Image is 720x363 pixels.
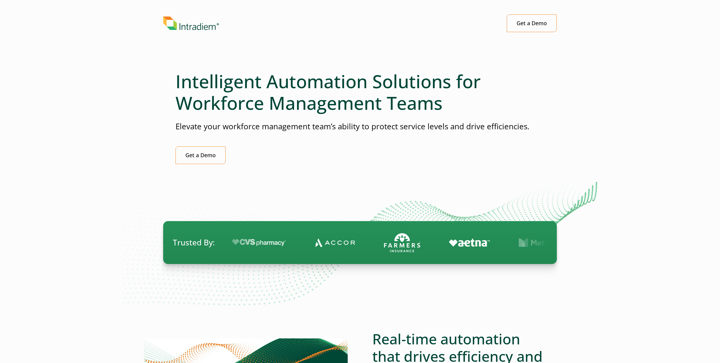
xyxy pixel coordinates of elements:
img: Contact Center Automation CVS Logo [232,239,286,246]
a: Get a Demo [175,146,226,164]
a: Link to homepage of Intradiem [163,16,492,30]
img: Intradiem [163,16,219,30]
h1: Intelligent Automation Solutions for Workforce Management Teams [175,70,544,114]
p: Elevate your workforce management team’s ability to protect service levels and drive efficiencies. [175,121,544,132]
img: Contact Center Automation MetLife Logo [519,238,559,247]
img: Contact Center Automation Accor Logo [315,238,355,247]
a: Get a Demo [507,14,557,32]
img: Contact Center Automation Farmers insurance Logo [384,232,420,253]
img: Contact Center Automation Aetna Logo [449,238,490,246]
span: Trusted By: [173,237,215,248]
